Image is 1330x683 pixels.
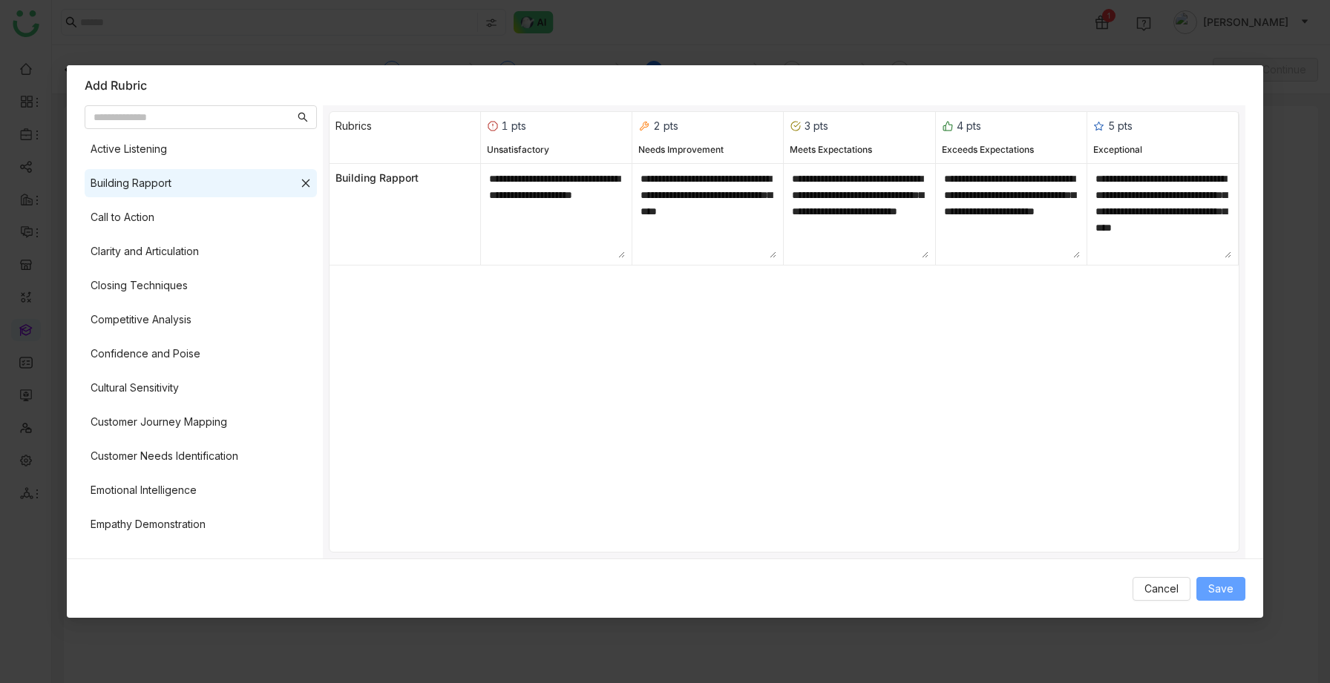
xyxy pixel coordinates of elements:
div: Clarity and Articulation [91,243,199,260]
div: Exceeds Expectations [942,143,1034,157]
div: Active Listening [91,141,167,157]
button: Cancel [1133,577,1190,601]
div: Confidence and Poise [91,346,200,362]
img: rubric_1.svg [487,120,499,132]
span: Cancel [1144,581,1179,597]
div: Rubrics [330,112,481,163]
div: Needs Improvement [638,143,724,157]
div: Unsatisfactory [487,143,549,157]
div: Cultural Sensitivity [91,380,179,396]
img: rubric_3.svg [790,120,802,132]
img: rubric_5.svg [1093,120,1105,132]
div: Customer Journey Mapping [91,414,227,430]
div: 3 pts [790,118,828,134]
div: Add Rubric [85,77,1246,93]
img: rubric_4.svg [942,120,954,132]
div: 4 pts [942,118,981,134]
div: 1 pts [487,118,526,134]
div: Exceptional [1093,143,1142,157]
div: Customer Needs Identification [91,448,238,464]
span: Save [1208,581,1234,597]
div: Call to Action [91,209,154,225]
div: Building Rapport [330,164,481,265]
div: Building Rapport [91,175,171,191]
button: Save [1196,577,1245,601]
div: Emotional Intelligence [91,482,197,498]
img: rubric_2.svg [638,120,650,132]
div: Empathy Demonstration [91,516,206,532]
div: Competitive Analysis [91,311,191,328]
div: Meets Expectations [790,143,872,157]
div: 5 pts [1093,118,1133,134]
div: 2 pts [638,118,678,134]
div: Closing Techniques [91,277,188,294]
div: Engagement Techniques [91,550,213,567]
